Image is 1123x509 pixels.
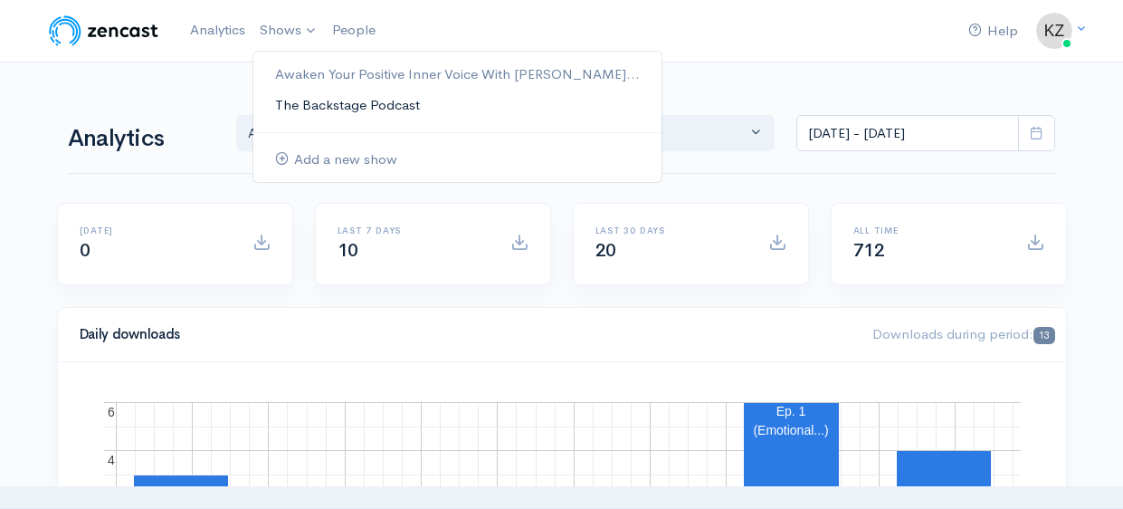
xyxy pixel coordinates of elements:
span: 0 [80,239,90,262]
text: Ep. 1 [776,404,805,418]
a: Analytics [183,11,252,50]
a: Shows [252,11,325,51]
text: 4 [108,453,115,467]
div: Awaken Your Positive Inne... , The Backstage Podcast [248,123,747,144]
h1: Analytics [68,126,214,152]
span: 10 [338,239,358,262]
img: ... [1036,13,1072,49]
h6: Last 7 days [338,226,489,235]
span: 13 [1033,327,1054,344]
ul: Shows [252,51,662,184]
button: Awaken Your Positive Inne..., The Backstage Podcast [236,115,776,152]
a: Help [961,12,1025,51]
span: 712 [853,239,885,262]
text: (Emotional...) [753,423,828,437]
h6: All time [853,226,1004,235]
text: 6 [108,405,115,419]
h6: Last 30 days [595,226,747,235]
a: People [325,11,383,50]
img: ZenCast Logo [46,13,161,49]
span: 20 [595,239,616,262]
a: Add a new show [253,144,661,176]
input: analytics date range selector [796,115,1019,152]
a: Awaken Your Positive Inner Voice With [PERSON_NAME]... [253,59,661,91]
span: Downloads during period: [872,325,1054,342]
a: The Backstage Podcast [253,90,661,121]
h4: Daily downloads [80,327,852,342]
h6: [DATE] [80,226,231,235]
